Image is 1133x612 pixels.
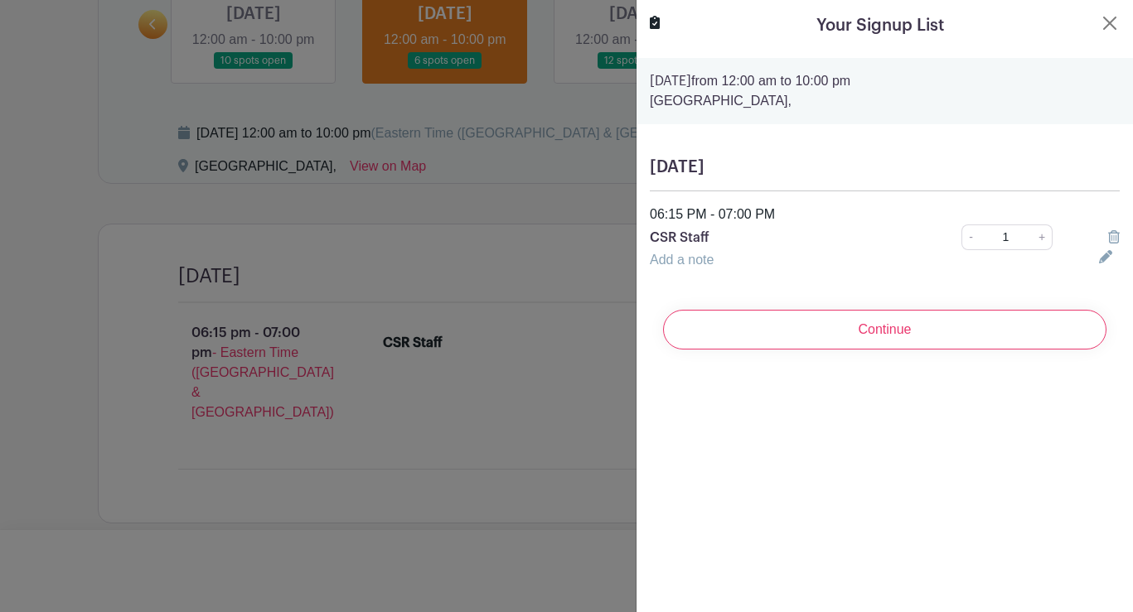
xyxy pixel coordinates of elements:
p: CSR Staff [650,228,916,248]
strong: [DATE] [650,75,691,88]
div: 06:15 PM - 07:00 PM [640,205,1130,224]
a: Add a note [650,253,714,267]
p: [GEOGRAPHIC_DATA], [650,91,1120,111]
a: + [1032,224,1053,250]
a: - [961,224,980,250]
p: from 12:00 am to 10:00 pm [650,71,1120,91]
h5: Your Signup List [816,13,944,38]
input: Continue [663,310,1106,349]
button: Close [1100,13,1120,33]
h5: [DATE] [650,157,1120,177]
